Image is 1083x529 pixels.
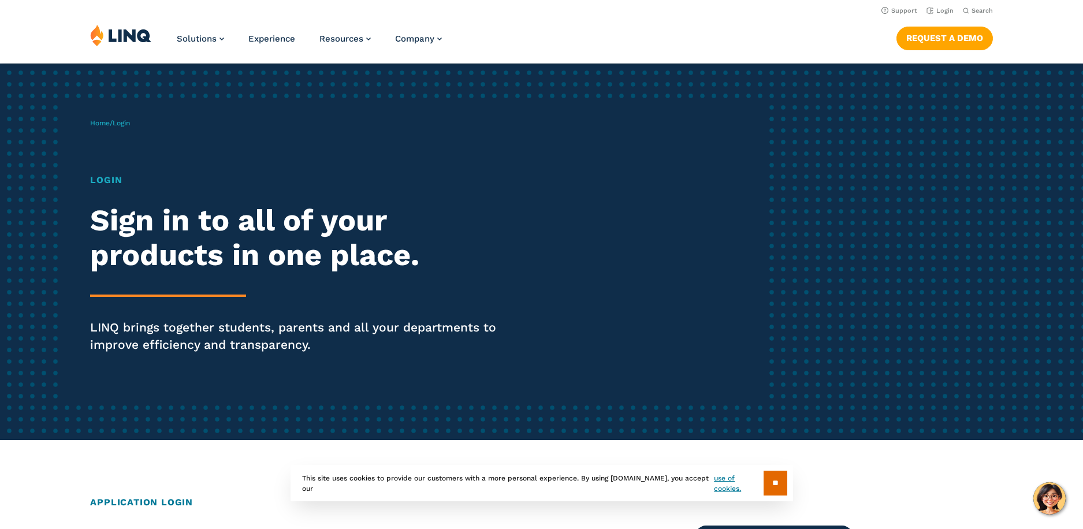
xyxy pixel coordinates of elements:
a: Solutions [177,33,224,44]
div: This site uses cookies to provide our customers with a more personal experience. By using [DOMAIN... [291,465,793,501]
span: Resources [319,33,363,44]
a: Login [926,7,954,14]
span: Solutions [177,33,217,44]
button: Open Search Bar [963,6,993,15]
a: Support [881,7,917,14]
a: use of cookies. [714,473,763,494]
img: LINQ | K‑12 Software [90,24,151,46]
span: Company [395,33,434,44]
span: Login [113,119,130,127]
nav: Primary Navigation [177,24,442,62]
h1: Login [90,173,507,187]
a: Request a Demo [896,27,993,50]
span: / [90,119,130,127]
button: Hello, have a question? Let’s chat. [1033,482,1066,515]
p: LINQ brings together students, parents and all your departments to improve efficiency and transpa... [90,319,507,353]
a: Company [395,33,442,44]
span: Search [972,7,993,14]
a: Resources [319,33,371,44]
nav: Button Navigation [896,24,993,50]
a: Home [90,119,110,127]
h2: Sign in to all of your products in one place. [90,203,507,273]
a: Experience [248,33,295,44]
